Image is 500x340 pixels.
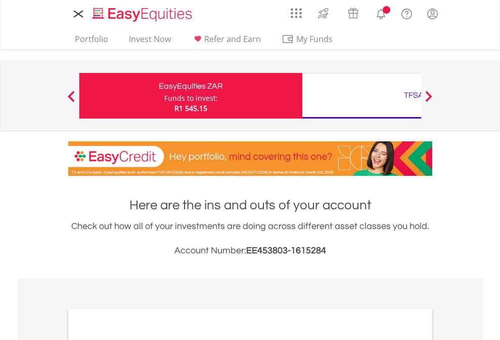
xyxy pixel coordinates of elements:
a: Invest Now [125,34,175,50]
a: AppsGrid [284,3,308,19]
h1: Here are the ins and outs of your account [68,196,432,214]
button: Previous [61,96,81,106]
a: Home page [88,3,196,23]
img: grid-menu-icon.svg [291,8,302,19]
img: vouchers-v2.svg [345,5,361,21]
img: thrive-v2.svg [315,5,332,21]
span: Refer and Earn [204,33,261,45]
a: Refer and Earn [188,34,265,50]
span: My Funds [282,32,348,46]
a: My Profile [420,3,445,25]
a: Portfolio [71,34,112,50]
button: Next [419,96,439,106]
span: R1 545.15 [174,103,207,113]
div: Check out how all of your investments are doing across different asset classes you hold. [68,219,432,258]
div: EasyEquities ZAR [85,79,296,93]
img: EasyCredit Promotion Banner [68,141,432,176]
a: FAQ's and Support [394,3,420,23]
img: EasyEquities_Logo.png [90,6,196,23]
h3: Account Number: [68,244,432,258]
div: Funds to invest: [164,93,218,103]
a: Notifications [368,3,394,23]
a: Vouchers [338,3,368,21]
span: EE453803-1615284 [246,246,326,255]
